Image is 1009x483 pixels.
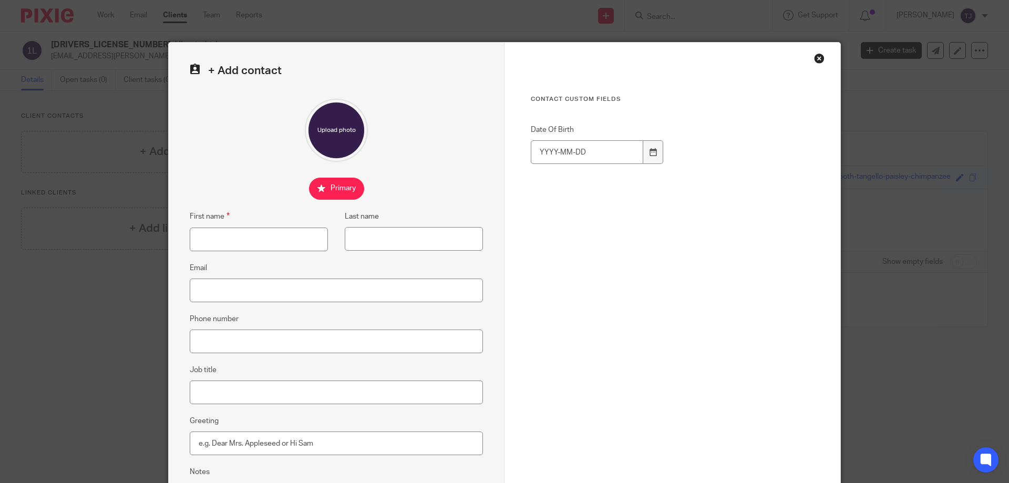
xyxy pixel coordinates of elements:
[190,263,207,273] label: Email
[190,365,217,375] label: Job title
[190,64,483,78] h2: + Add contact
[190,210,230,222] label: First name
[345,211,379,222] label: Last name
[531,125,664,135] label: Date Of Birth
[814,53,825,64] div: Close this dialog window
[190,431,483,455] input: e.g. Dear Mrs. Appleseed or Hi Sam
[190,467,210,477] label: Notes
[531,140,643,164] input: YYYY-MM-DD
[531,95,814,104] h3: Contact Custom fields
[190,416,219,426] label: Greeting
[190,314,239,324] label: Phone number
